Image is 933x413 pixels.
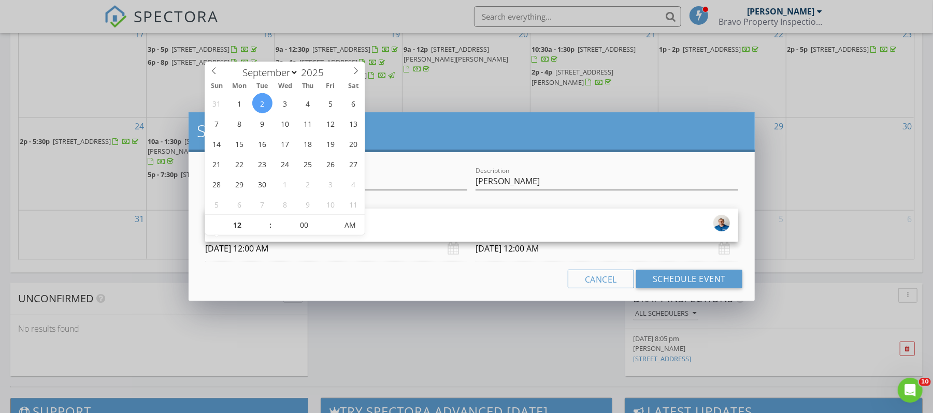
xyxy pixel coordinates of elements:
[275,154,295,174] span: September 24, 2025
[568,270,634,288] button: Cancel
[269,215,272,235] span: :
[343,134,363,154] span: September 20, 2025
[275,134,295,154] span: September 17, 2025
[207,194,227,214] span: October 5, 2025
[275,93,295,113] span: September 3, 2025
[298,194,318,214] span: October 9, 2025
[251,83,274,90] span: Tue
[229,194,250,214] span: October 6, 2025
[298,134,318,154] span: September 18, 2025
[919,378,931,386] span: 10
[207,93,227,113] span: August 31, 2025
[298,113,318,134] span: September 11, 2025
[197,121,747,141] h2: Schedule Event
[343,174,363,194] span: October 4, 2025
[343,113,363,134] span: September 13, 2025
[298,174,318,194] span: October 2, 2025
[229,174,250,194] span: September 29, 2025
[205,236,467,261] input: Select date
[321,154,341,174] span: September 26, 2025
[228,83,251,90] span: Mon
[343,194,363,214] span: October 11, 2025
[298,154,318,174] span: September 25, 2025
[252,194,272,214] span: October 7, 2025
[636,270,742,288] button: Schedule Event
[476,236,738,261] input: Select date
[321,174,341,194] span: October 3, 2025
[252,174,272,194] span: September 30, 2025
[336,215,365,235] span: Click to toggle
[275,113,295,134] span: September 10, 2025
[252,113,272,134] span: September 9, 2025
[343,154,363,174] span: September 27, 2025
[343,93,363,113] span: September 6, 2025
[274,83,296,90] span: Wed
[713,215,730,231] img: d67a7647.jpg
[252,154,272,174] span: September 23, 2025
[207,174,227,194] span: September 28, 2025
[296,83,319,90] span: Thu
[207,113,227,134] span: September 7, 2025
[207,134,227,154] span: September 14, 2025
[298,93,318,113] span: September 4, 2025
[321,113,341,134] span: September 12, 2025
[207,154,227,174] span: September 21, 2025
[229,134,250,154] span: September 15, 2025
[229,154,250,174] span: September 22, 2025
[229,113,250,134] span: September 8, 2025
[342,83,365,90] span: Sat
[252,93,272,113] span: September 2, 2025
[319,83,342,90] span: Fri
[321,134,341,154] span: September 19, 2025
[321,93,341,113] span: September 5, 2025
[229,93,250,113] span: September 1, 2025
[898,378,923,403] iframe: Intercom live chat
[275,194,295,214] span: October 8, 2025
[205,83,228,90] span: Sun
[298,66,333,79] input: Year
[321,194,341,214] span: October 10, 2025
[275,174,295,194] span: October 1, 2025
[252,134,272,154] span: September 16, 2025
